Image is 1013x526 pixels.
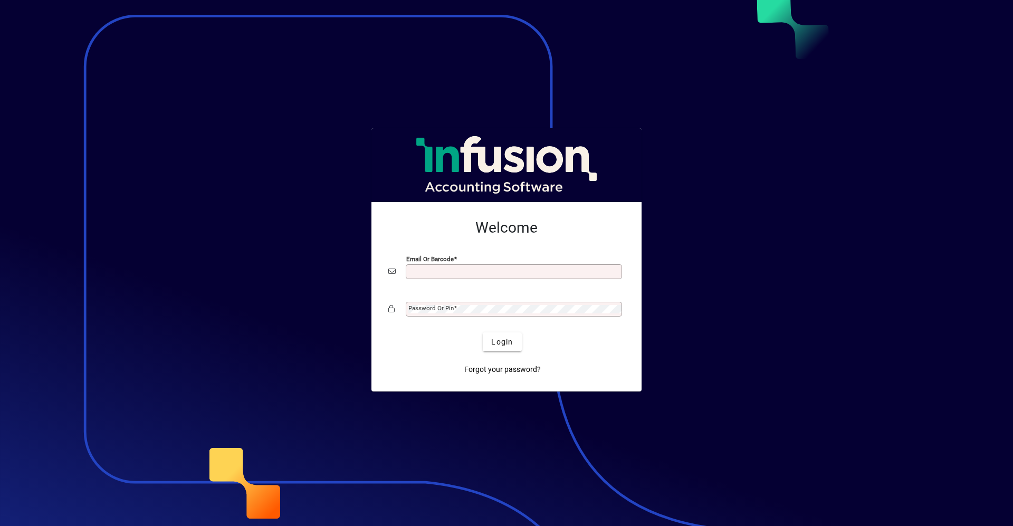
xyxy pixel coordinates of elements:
[464,364,541,375] span: Forgot your password?
[388,219,625,237] h2: Welcome
[483,332,521,351] button: Login
[408,304,454,312] mat-label: Password or Pin
[460,360,545,379] a: Forgot your password?
[406,255,454,263] mat-label: Email or Barcode
[491,337,513,348] span: Login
